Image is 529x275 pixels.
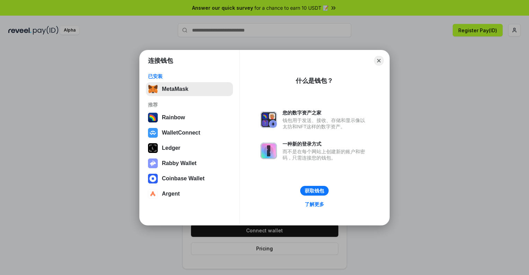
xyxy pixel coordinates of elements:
div: WalletConnect [162,130,200,136]
h1: 连接钱包 [148,57,173,65]
div: 一种新的登录方式 [283,141,368,147]
div: 而不是在每个网站上创建新的账户和密码，只需连接您的钱包。 [283,148,368,161]
button: Rainbow [146,111,233,124]
div: MetaMask [162,86,188,92]
button: Coinbase Wallet [146,172,233,186]
div: Argent [162,191,180,197]
button: WalletConnect [146,126,233,140]
div: Rabby Wallet [162,160,197,166]
div: 您的数字资产之家 [283,110,368,116]
img: svg+xml,%3Csvg%20xmlns%3D%22http%3A%2F%2Fwww.w3.org%2F2000%2Fsvg%22%20fill%3D%22none%22%20viewBox... [260,111,277,128]
a: 了解更多 [301,200,328,209]
button: Argent [146,187,233,201]
button: MetaMask [146,82,233,96]
button: Ledger [146,141,233,155]
img: svg+xml,%3Csvg%20xmlns%3D%22http%3A%2F%2Fwww.w3.org%2F2000%2Fsvg%22%20fill%3D%22none%22%20viewBox... [148,158,158,168]
div: 什么是钱包？ [296,77,333,85]
img: svg+xml,%3Csvg%20xmlns%3D%22http%3A%2F%2Fwww.w3.org%2F2000%2Fsvg%22%20fill%3D%22none%22%20viewBox... [260,143,277,159]
div: 了解更多 [305,201,324,207]
div: 获取钱包 [305,188,324,194]
button: 获取钱包 [300,186,329,196]
div: 钱包用于发送、接收、存储和显示像以太坊和NFT这样的数字资产。 [283,117,368,130]
div: Ledger [162,145,180,151]
img: svg+xml,%3Csvg%20width%3D%2228%22%20height%3D%2228%22%20viewBox%3D%220%200%2028%2028%22%20fill%3D... [148,128,158,138]
img: svg+xml,%3Csvg%20width%3D%22120%22%20height%3D%22120%22%20viewBox%3D%220%200%20120%20120%22%20fil... [148,113,158,122]
img: svg+xml,%3Csvg%20width%3D%2228%22%20height%3D%2228%22%20viewBox%3D%220%200%2028%2028%22%20fill%3D... [148,189,158,199]
div: Rainbow [162,114,185,121]
div: 推荐 [148,102,231,108]
img: svg+xml,%3Csvg%20width%3D%2228%22%20height%3D%2228%22%20viewBox%3D%220%200%2028%2028%22%20fill%3D... [148,174,158,183]
div: Coinbase Wallet [162,175,205,182]
img: svg+xml,%3Csvg%20fill%3D%22none%22%20height%3D%2233%22%20viewBox%3D%220%200%2035%2033%22%20width%... [148,84,158,94]
button: Close [374,56,384,66]
button: Rabby Wallet [146,156,233,170]
img: svg+xml,%3Csvg%20xmlns%3D%22http%3A%2F%2Fwww.w3.org%2F2000%2Fsvg%22%20width%3D%2228%22%20height%3... [148,143,158,153]
div: 已安装 [148,73,231,79]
